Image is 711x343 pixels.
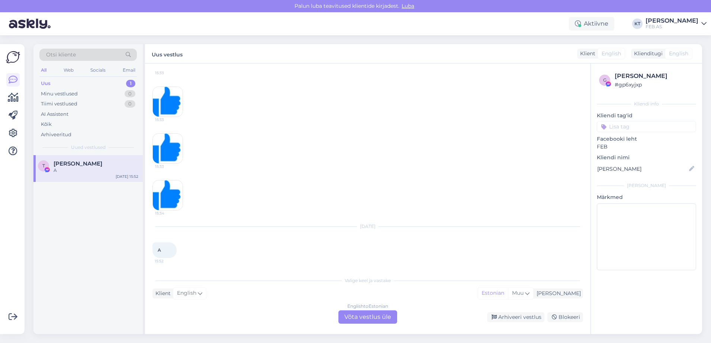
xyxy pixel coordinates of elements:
[487,312,544,322] div: Arhiveeri vestlus
[62,65,75,75] div: Web
[547,312,583,322] div: Blokeeri
[71,144,106,151] span: Uued vestlused
[54,160,102,167] span: Tokkicha Ibrahim Tofiq
[41,80,51,87] div: Uus
[399,3,416,9] span: Luba
[155,117,183,122] span: 15:33
[597,165,688,173] input: Lisa nimi
[153,134,183,163] img: Attachment
[116,174,138,179] div: [DATE] 15:52
[646,24,698,30] div: FEB AS
[597,193,696,201] p: Märkmed
[153,87,183,117] img: Attachment
[153,180,183,210] img: Attachment
[54,167,138,174] div: A
[646,18,698,24] div: [PERSON_NAME]
[632,19,643,29] div: KT
[597,135,696,143] p: Facebooki leht
[152,277,583,284] div: Valige keel ja vastake
[155,258,183,264] span: 15:52
[158,247,161,253] span: A
[597,143,696,151] p: FEB
[42,163,45,169] span: T
[646,18,707,30] a: [PERSON_NAME]FEB AS
[155,210,183,216] span: 15:34
[41,100,77,108] div: Tiimi vestlused
[6,50,20,64] img: Askly Logo
[478,288,508,299] div: Estonian
[669,50,688,58] span: English
[46,51,76,59] span: Otsi kliente
[347,303,388,310] div: English to Estonian
[569,17,614,30] div: Aktiivne
[597,154,696,161] p: Kliendi nimi
[152,223,583,230] div: [DATE]
[615,72,694,81] div: [PERSON_NAME]
[39,65,48,75] div: All
[152,290,171,297] div: Klient
[512,290,524,296] span: Muu
[177,289,196,297] span: English
[89,65,107,75] div: Socials
[155,164,183,169] span: 15:33
[338,310,397,324] div: Võta vestlus üle
[534,290,581,297] div: [PERSON_NAME]
[41,131,71,138] div: Arhiveeritud
[602,50,621,58] span: English
[125,90,135,98] div: 0
[615,81,694,89] div: # gp6xyjxp
[41,90,78,98] div: Minu vestlused
[125,100,135,108] div: 0
[577,50,595,58] div: Klient
[152,49,183,59] label: Uus vestlus
[597,182,696,189] div: [PERSON_NAME]
[41,121,52,128] div: Kõik
[603,77,607,83] span: g
[597,112,696,120] p: Kliendi tag'id
[41,111,68,118] div: AI Assistent
[597,101,696,107] div: Kliendi info
[597,121,696,132] input: Lisa tag
[631,50,663,58] div: Klienditugi
[155,70,183,76] span: 15:33
[121,65,137,75] div: Email
[126,80,135,87] div: 1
